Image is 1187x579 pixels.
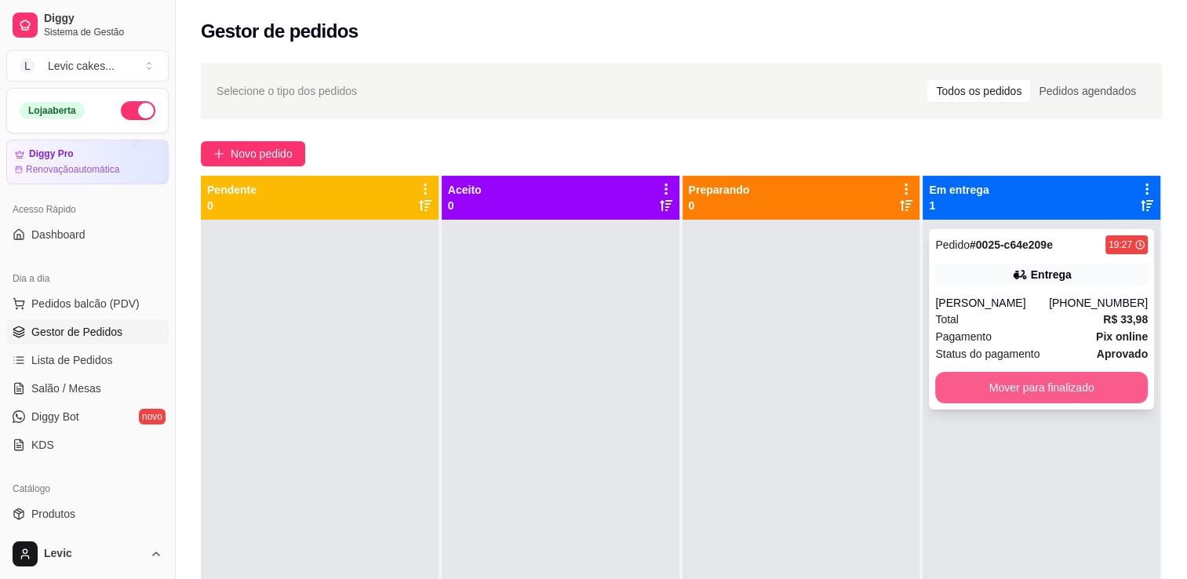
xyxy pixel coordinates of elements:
div: Levic cakes ... [48,58,115,74]
div: Pedidos agendados [1030,80,1145,102]
a: Gestor de Pedidos [6,319,169,344]
p: Pendente [207,182,257,198]
strong: R$ 33,98 [1103,313,1148,326]
button: Alterar Status [121,101,155,120]
button: Select a team [6,50,169,82]
a: Dashboard [6,222,169,247]
a: Diggy ProRenovaçãoautomática [6,140,169,184]
p: Preparando [689,182,750,198]
a: Produtos [6,501,169,526]
div: Acesso Rápido [6,197,169,222]
span: plus [213,148,224,159]
span: Diggy [44,12,162,26]
p: Em entrega [929,182,989,198]
span: KDS [31,437,54,453]
span: Status do pagamento [935,345,1040,362]
span: Pagamento [935,328,992,345]
strong: Pix online [1096,330,1148,343]
article: Diggy Pro [29,148,74,160]
a: KDS [6,432,169,457]
button: Novo pedido [201,141,305,166]
a: Lista de Pedidos [6,348,169,373]
span: Novo pedido [231,145,293,162]
span: Total [935,311,959,328]
div: Todos os pedidos [927,80,1030,102]
span: Diggy Bot [31,409,79,424]
strong: aprovado [1097,348,1148,360]
div: Entrega [1031,267,1072,282]
span: Dashboard [31,227,86,242]
span: L [20,58,35,74]
p: 0 [207,198,257,213]
span: Produtos [31,506,75,522]
p: Aceito [448,182,482,198]
p: 1 [929,198,989,213]
span: Salão / Mesas [31,381,101,396]
article: Renovação automática [26,163,119,176]
div: 19:27 [1109,239,1132,251]
div: Loja aberta [20,102,85,119]
span: Sistema de Gestão [44,26,162,38]
a: Salão / Mesas [6,376,169,401]
p: 0 [448,198,482,213]
button: Levic [6,535,169,573]
span: Pedidos balcão (PDV) [31,296,140,311]
span: Selecione o tipo dos pedidos [217,82,357,100]
span: Levic [44,547,144,561]
span: Lista de Pedidos [31,352,113,368]
button: Pedidos balcão (PDV) [6,291,169,316]
a: Diggy Botnovo [6,404,169,429]
div: [PHONE_NUMBER] [1049,295,1148,311]
div: Catálogo [6,476,169,501]
a: DiggySistema de Gestão [6,6,169,44]
span: Pedido [935,239,970,251]
div: Dia a dia [6,266,169,291]
button: Mover para finalizado [935,372,1148,403]
span: Gestor de Pedidos [31,324,122,340]
div: [PERSON_NAME] [935,295,1049,311]
strong: # 0025-c64e209e [970,239,1053,251]
p: 0 [689,198,750,213]
h2: Gestor de pedidos [201,19,359,44]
